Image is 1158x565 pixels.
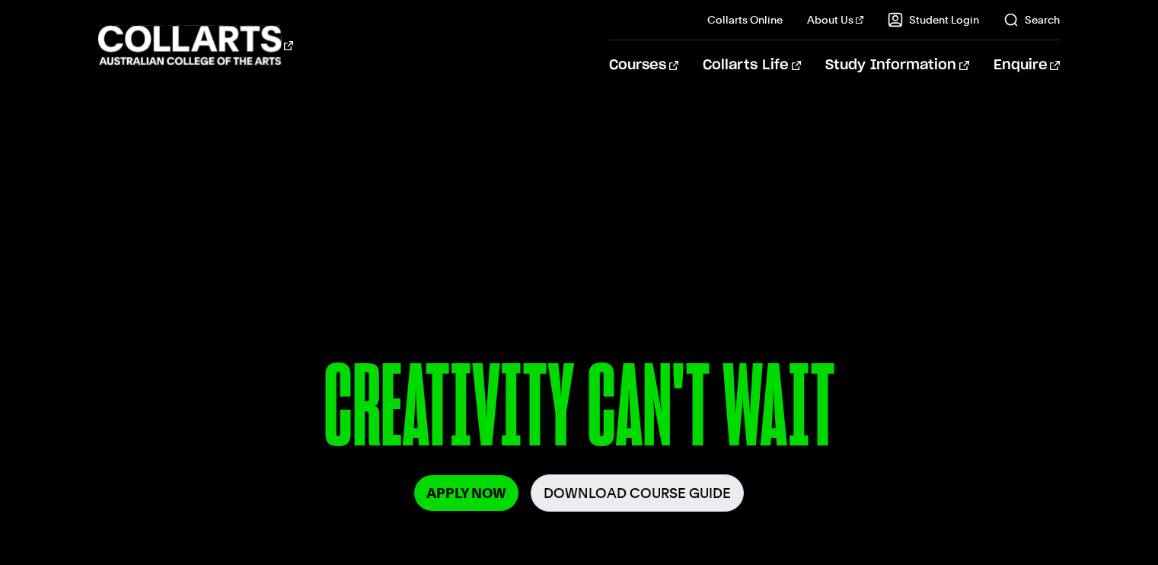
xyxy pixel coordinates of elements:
a: Student Login [888,12,979,27]
p: CREATIVITY CAN'T WAIT [129,349,1029,474]
a: About Us [807,12,863,27]
div: Go to homepage [98,24,293,67]
a: Enquire [994,40,1060,91]
a: Collarts Life [703,40,801,91]
a: Search [1003,12,1060,27]
a: Apply Now [414,475,518,511]
a: Collarts Online [707,12,783,27]
a: Courses [609,40,678,91]
a: Study Information [825,40,968,91]
a: Download Course Guide [531,474,744,512]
